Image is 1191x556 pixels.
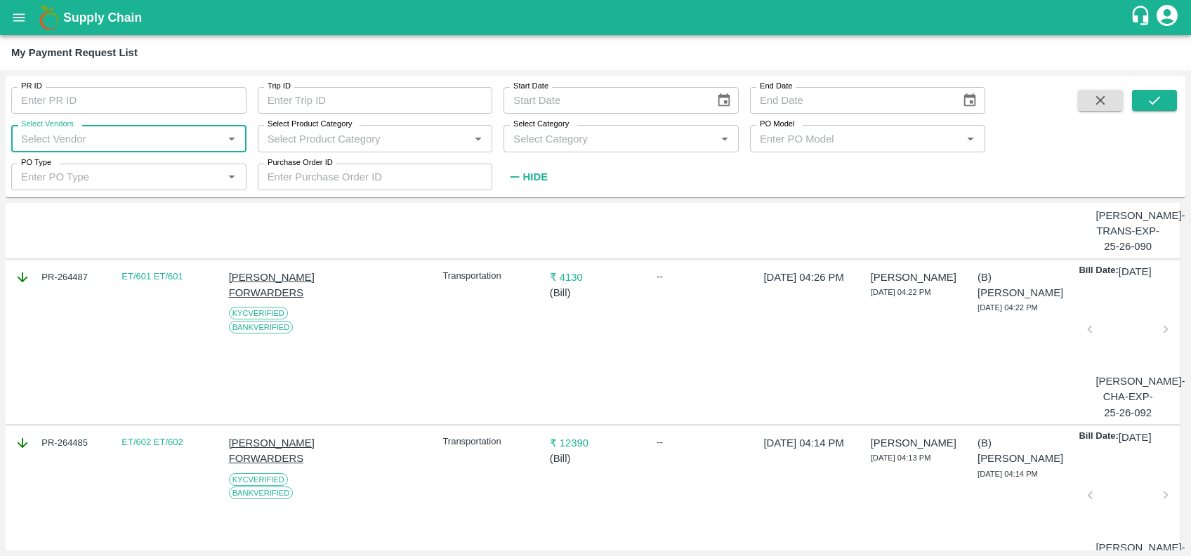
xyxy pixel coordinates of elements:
[1095,208,1159,255] p: [PERSON_NAME]-TRANS-EXP-25-26-090
[1079,264,1118,279] p: Bill Date:
[229,307,288,319] span: KYC Verified
[15,435,106,451] div: PR-264485
[871,454,931,462] span: [DATE] 04:13 PM
[15,129,219,147] input: Select Vendor
[978,435,1069,467] p: (B) [PERSON_NAME]
[223,168,241,186] button: Open
[523,171,548,183] strong: Hide
[229,321,294,333] span: Bank Verified
[15,168,219,186] input: Enter PO Type
[978,270,1069,301] p: (B) [PERSON_NAME]
[657,270,748,284] div: --
[513,119,569,130] label: Select Category
[121,271,183,282] a: ET/601 ET/601
[3,1,35,34] button: open drawer
[229,270,320,301] p: [PERSON_NAME] FORWARDERS
[21,81,42,92] label: PR ID
[442,270,534,283] p: Transportation
[657,435,748,449] div: --
[15,270,106,285] div: PR-264487
[760,81,792,92] label: End Date
[550,435,641,451] p: ₹ 12390
[978,303,1038,312] span: [DATE] 04:22 PM
[978,470,1038,478] span: [DATE] 04:14 PM
[508,129,711,147] input: Select Category
[63,8,1130,27] a: Supply Chain
[871,270,962,285] p: [PERSON_NAME]
[504,87,704,114] input: Start Date
[258,87,493,114] input: Enter Trip ID
[550,451,641,466] p: ( Bill )
[711,87,737,114] button: Choose date
[268,157,333,168] label: Purchase Order ID
[760,119,795,130] label: PO Model
[763,435,855,451] p: [DATE] 04:14 PM
[550,285,641,300] p: ( Bill )
[442,435,534,449] p: Transportation
[63,11,142,25] b: Supply Chain
[268,81,291,92] label: Trip ID
[871,288,931,296] span: [DATE] 04:22 PM
[1130,5,1154,30] div: customer-support
[1079,430,1118,445] p: Bill Date:
[1119,264,1152,279] p: [DATE]
[1119,430,1152,445] p: [DATE]
[21,119,74,130] label: Select Vendors
[550,270,641,285] p: ₹ 4130
[21,157,51,168] label: PO Type
[504,165,551,189] button: Hide
[871,435,962,451] p: [PERSON_NAME]
[121,437,183,447] a: ET/602 ET/602
[229,473,288,486] span: KYC Verified
[11,87,246,114] input: Enter PR ID
[35,4,63,32] img: logo
[763,270,855,285] p: [DATE] 04:26 PM
[469,129,487,147] button: Open
[961,129,980,147] button: Open
[754,129,958,147] input: Enter PO Model
[268,119,353,130] label: Select Product Category
[750,87,951,114] input: End Date
[1154,3,1180,32] div: account of current user
[229,486,294,499] span: Bank Verified
[223,129,241,147] button: Open
[229,435,320,467] p: [PERSON_NAME] FORWARDERS
[11,44,138,62] div: My Payment Request List
[513,81,548,92] label: Start Date
[262,129,466,147] input: Select Product Category
[716,129,734,147] button: Open
[1095,373,1159,421] p: [PERSON_NAME]-CHA-EXP-25-26-092
[956,87,983,114] button: Choose date
[258,164,493,190] input: Enter Purchase Order ID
